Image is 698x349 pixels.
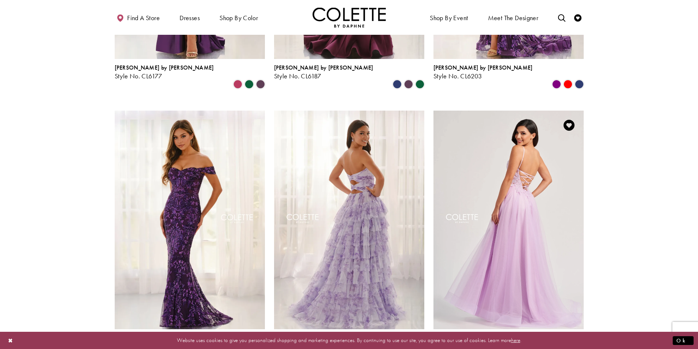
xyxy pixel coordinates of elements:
span: Dresses [180,14,200,22]
a: Check Wishlist [572,7,583,27]
a: Visit Colette by Daphne Style No. CL6217 Page [274,111,424,329]
i: Navy Blue [575,80,584,89]
a: Toggle search [556,7,567,27]
i: Navy Blue [393,80,402,89]
a: Meet the designer [486,7,540,27]
i: Plum [256,80,265,89]
i: Plum [404,80,413,89]
span: Find a store [127,14,160,22]
span: Shop By Event [430,14,468,22]
button: Close Dialog [4,334,17,347]
span: Meet the designer [488,14,539,22]
a: Visit Colette by Daphne Style No. CL6205 Page [115,111,265,329]
p: Website uses cookies to give you personalized shopping and marketing experiences. By continuing t... [53,335,645,345]
span: Shop By Event [428,7,470,27]
button: Submit Dialog [673,336,694,345]
i: Hunter Green [245,80,254,89]
a: here [511,337,520,344]
a: Visit Colette by Daphne Style No. CL8100 Page [433,111,584,329]
div: Colette by Daphne Style No. CL6203 [433,64,533,80]
span: Style No. CL6177 [115,72,162,80]
span: [PERSON_NAME] by [PERSON_NAME] [115,64,214,71]
span: [PERSON_NAME] by [PERSON_NAME] [274,64,373,71]
span: [PERSON_NAME] by [PERSON_NAME] [433,64,533,71]
div: Colette by Daphne Style No. CL6187 [274,64,373,80]
img: Colette by Daphne [313,7,386,27]
span: Dresses [178,7,202,27]
i: Berry [233,80,242,89]
span: Shop by color [218,7,260,27]
i: Hunter Green [416,80,424,89]
span: Style No. CL6203 [433,72,482,80]
i: Purple [552,80,561,89]
span: Style No. CL6187 [274,72,321,80]
a: Find a store [115,7,162,27]
i: Red [564,80,572,89]
div: Colette by Daphne Style No. CL6177 [115,64,214,80]
a: Visit Home Page [313,7,386,27]
span: Shop by color [219,14,258,22]
a: Add to Wishlist [561,118,577,133]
